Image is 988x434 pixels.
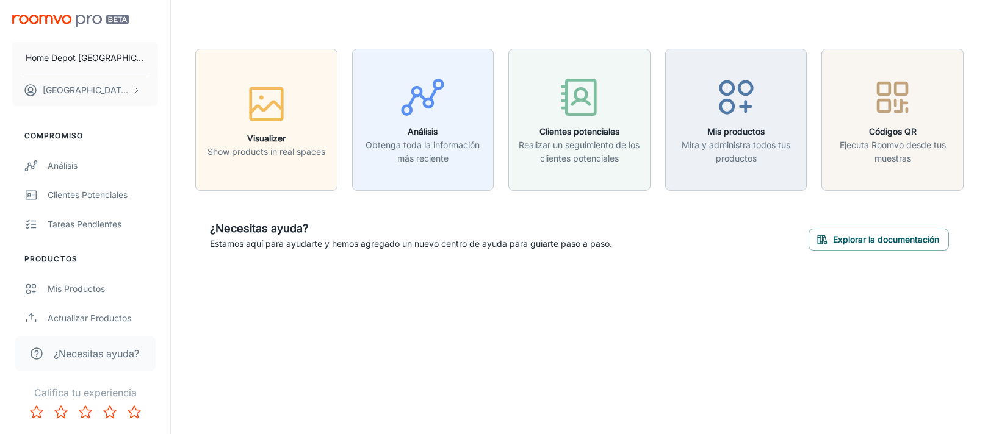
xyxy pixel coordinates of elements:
[821,49,964,191] button: Códigos QREjecuta Roomvo desde tus muestras
[43,84,129,97] p: [GEOGRAPHIC_DATA] [PERSON_NAME]
[665,49,807,191] button: Mis productosMira y administra todos tus productos
[210,237,612,251] p: Estamos aquí para ayudarte y hemos agregado un nuevo centro de ayuda para guiarte paso a paso.
[195,49,337,191] button: VisualizerShow products in real spaces
[821,113,964,125] a: Códigos QREjecuta Roomvo desde tus muestras
[48,311,158,325] div: Actualizar productos
[12,42,158,74] button: Home Depot [GEOGRAPHIC_DATA]
[508,113,651,125] a: Clientes potencialesRealizar un seguimiento de los clientes potenciales
[829,125,956,138] h6: Códigos QR
[210,220,612,237] h6: ¿Necesitas ayuda?
[809,229,949,251] button: Explorar la documentación
[352,113,494,125] a: AnálisisObtenga toda la información más reciente
[508,49,651,191] button: Clientes potencialesRealizar un seguimiento de los clientes potenciales
[673,138,799,165] p: Mira y administra todos tus productos
[12,74,158,106] button: [GEOGRAPHIC_DATA] [PERSON_NAME]
[516,125,643,138] h6: Clientes potenciales
[207,132,325,145] h6: Visualizer
[360,138,486,165] p: Obtenga toda la información más reciente
[829,138,956,165] p: Ejecuta Roomvo desde tus muestras
[516,138,643,165] p: Realizar un seguimiento de los clientes potenciales
[665,113,807,125] a: Mis productosMira y administra todos tus productos
[48,159,158,173] div: Análisis
[26,51,145,65] p: Home Depot [GEOGRAPHIC_DATA]
[48,218,158,231] div: Tareas pendientes
[12,15,129,27] img: Roomvo PRO Beta
[352,49,494,191] button: AnálisisObtenga toda la información más reciente
[48,282,158,296] div: Mis productos
[673,125,799,138] h6: Mis productos
[809,232,949,244] a: Explorar la documentación
[360,125,486,138] h6: Análisis
[48,188,158,202] div: Clientes potenciales
[207,145,325,158] p: Show products in real spaces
